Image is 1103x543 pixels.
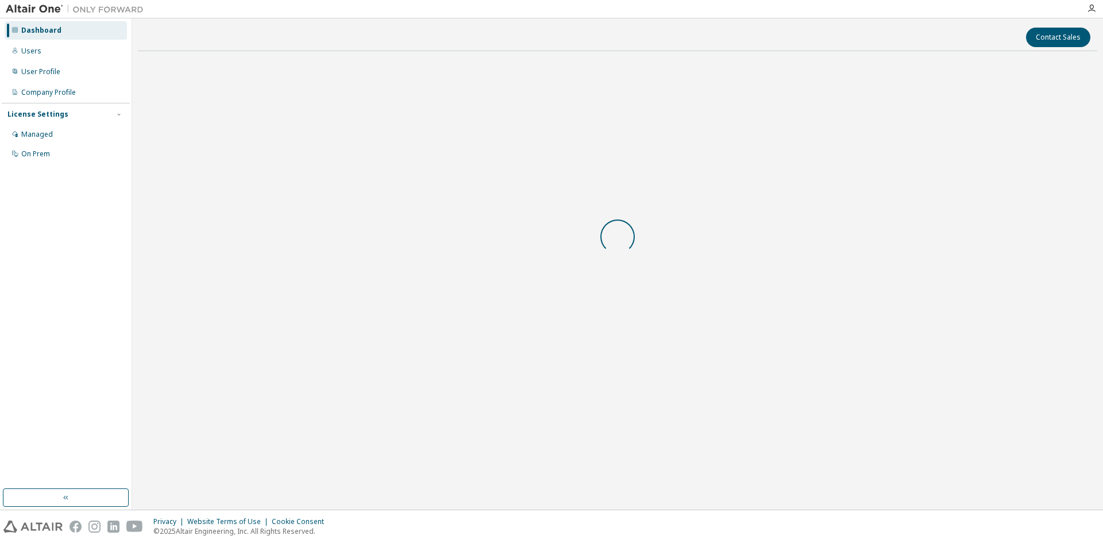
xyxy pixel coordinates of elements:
[21,67,60,76] div: User Profile
[21,149,50,159] div: On Prem
[70,521,82,533] img: facebook.svg
[6,3,149,15] img: Altair One
[153,517,187,526] div: Privacy
[3,521,63,533] img: altair_logo.svg
[7,110,68,119] div: License Settings
[187,517,272,526] div: Website Terms of Use
[126,521,143,533] img: youtube.svg
[1026,28,1090,47] button: Contact Sales
[21,88,76,97] div: Company Profile
[21,26,61,35] div: Dashboard
[107,521,119,533] img: linkedin.svg
[21,47,41,56] div: Users
[272,517,331,526] div: Cookie Consent
[153,526,331,536] p: © 2025 Altair Engineering, Inc. All Rights Reserved.
[21,130,53,139] div: Managed
[88,521,101,533] img: instagram.svg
